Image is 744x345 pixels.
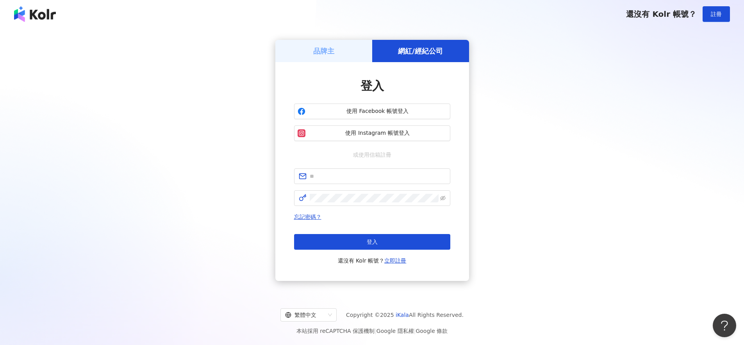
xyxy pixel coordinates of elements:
[713,314,736,337] iframe: Help Scout Beacon - Open
[376,328,414,334] a: Google 隱私權
[296,326,448,336] span: 本站採用 reCAPTCHA 保護機制
[309,107,447,115] span: 使用 Facebook 帳號登入
[703,6,730,22] button: 註冊
[313,46,334,56] h5: 品牌主
[416,328,448,334] a: Google 條款
[14,6,56,22] img: logo
[711,11,722,17] span: 註冊
[414,328,416,334] span: |
[348,150,397,159] span: 或使用信箱註冊
[375,328,376,334] span: |
[384,257,406,264] a: 立即註冊
[285,309,325,321] div: 繁體中文
[294,104,450,119] button: 使用 Facebook 帳號登入
[338,256,407,265] span: 還沒有 Kolr 帳號？
[294,214,321,220] a: 忘記密碼？
[294,234,450,250] button: 登入
[367,239,378,245] span: 登入
[396,312,409,318] a: iKala
[346,310,464,320] span: Copyright © 2025 All Rights Reserved.
[626,9,696,19] span: 還沒有 Kolr 帳號？
[309,129,447,137] span: 使用 Instagram 帳號登入
[360,79,384,93] span: 登入
[440,195,446,201] span: eye-invisible
[398,46,443,56] h5: 網紅/經紀公司
[294,125,450,141] button: 使用 Instagram 帳號登入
